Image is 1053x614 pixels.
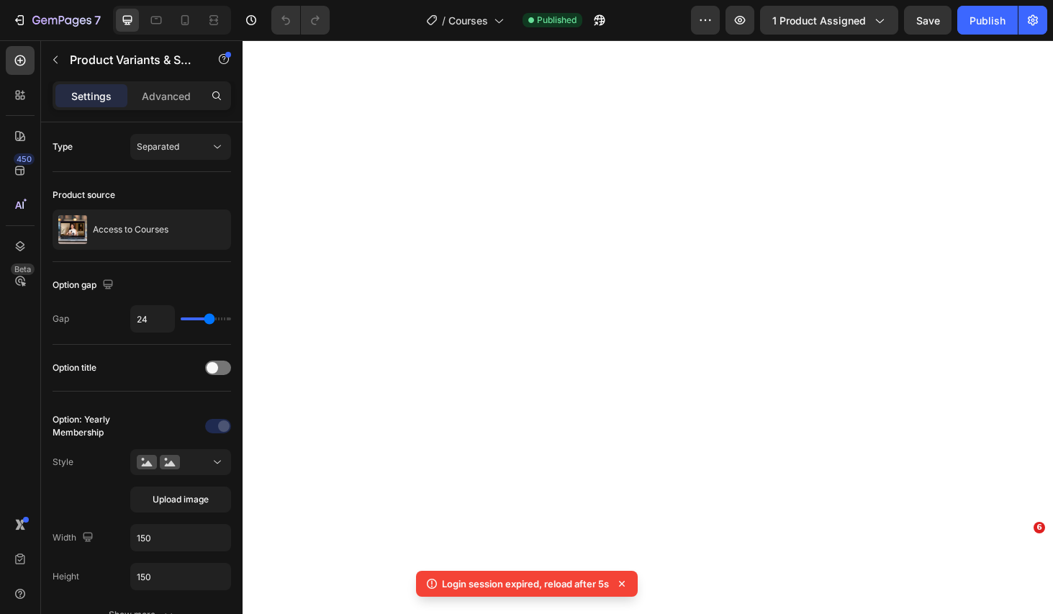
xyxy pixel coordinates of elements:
button: Save [904,6,952,35]
input: Auto [131,525,230,551]
button: 1 product assigned [760,6,898,35]
div: Gap [53,312,69,325]
div: Beta [11,263,35,275]
input: Auto [131,306,174,332]
p: 7 [94,12,101,29]
button: Publish [957,6,1018,35]
p: Login session expired, reload after 5s [442,577,609,591]
div: Publish [970,13,1005,28]
img: product feature img [58,215,87,244]
div: Style [53,456,73,469]
p: Settings [71,89,112,104]
iframe: Design area [243,40,1053,614]
input: Auto [131,564,230,590]
span: Save [916,14,940,27]
p: Product Variants & Swatches [70,51,192,68]
span: 1 product assigned [772,13,866,28]
button: 7 [6,6,107,35]
p: Advanced [142,89,191,104]
div: 450 [14,153,35,165]
div: Option title [53,361,96,374]
span: Upload image [153,493,209,506]
button: Upload image [130,487,231,513]
button: Separated [130,134,231,160]
span: 6 [1034,522,1045,533]
div: Undo/Redo [271,6,330,35]
div: Width [53,528,96,548]
iframe: Intercom live chat [1004,543,1039,578]
span: / [442,13,446,28]
div: Height [53,570,79,583]
div: Product source [53,189,115,202]
p: Access to Courses [93,225,168,235]
span: Separated [137,141,179,152]
span: Published [537,14,577,27]
div: Type [53,140,73,153]
div: Option gap [53,276,117,295]
div: Option: Yearly Membership [53,413,127,439]
span: Courses [448,13,488,28]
